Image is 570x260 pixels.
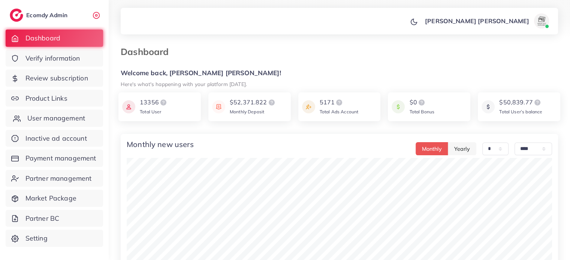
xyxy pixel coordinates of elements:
span: User management [27,113,85,123]
a: User management [6,110,103,127]
img: icon payment [122,98,135,116]
span: Total User [140,109,162,114]
img: icon payment [392,98,405,116]
a: Verify information [6,50,103,67]
span: Verify information [25,53,80,63]
img: logo [533,98,542,107]
a: Review subscription [6,70,103,87]
div: 13356 [140,98,168,107]
p: [PERSON_NAME] [PERSON_NAME] [425,16,529,25]
a: Payment management [6,150,103,167]
span: Market Package [25,193,76,203]
span: Total Bonus [409,109,434,114]
div: 5171 [320,98,359,107]
a: Dashboard [6,30,103,47]
h2: Ecomdy Admin [26,12,69,19]
a: Partner management [6,170,103,187]
div: $52,371.822 [230,98,276,107]
div: $0 [409,98,434,107]
img: icon payment [212,98,225,116]
a: Product Links [6,90,103,107]
img: icon payment [302,98,315,116]
a: [PERSON_NAME] [PERSON_NAME]avatar [421,13,552,28]
div: $50,839.77 [499,98,542,107]
span: Partner BC [25,214,60,223]
span: Product Links [25,94,67,103]
img: logo [10,9,23,22]
img: logo [159,98,168,107]
small: Here's what's happening with your platform [DATE]. [121,81,247,87]
button: Monthly [416,142,448,155]
span: Partner management [25,174,92,183]
img: avatar [534,13,549,28]
span: Review subscription [25,73,88,83]
a: Setting [6,230,103,247]
a: Market Package [6,190,103,207]
a: logoEcomdy Admin [10,9,69,22]
span: Monthly Deposit [230,109,264,114]
img: icon payment [482,98,495,116]
img: logo [335,98,344,107]
span: Setting [25,233,48,243]
h3: Dashboard [121,46,175,57]
img: logo [417,98,426,107]
a: Partner BC [6,210,103,227]
span: Total Ads Account [320,109,359,114]
span: Payment management [25,153,96,163]
h4: Monthly new users [127,140,194,149]
button: Yearly [448,142,476,155]
a: Inactive ad account [6,130,103,147]
span: Inactive ad account [25,134,87,143]
h5: Welcome back, [PERSON_NAME] [PERSON_NAME]! [121,69,558,77]
span: Total User’s balance [499,109,542,114]
img: logo [267,98,276,107]
span: Dashboard [25,33,60,43]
